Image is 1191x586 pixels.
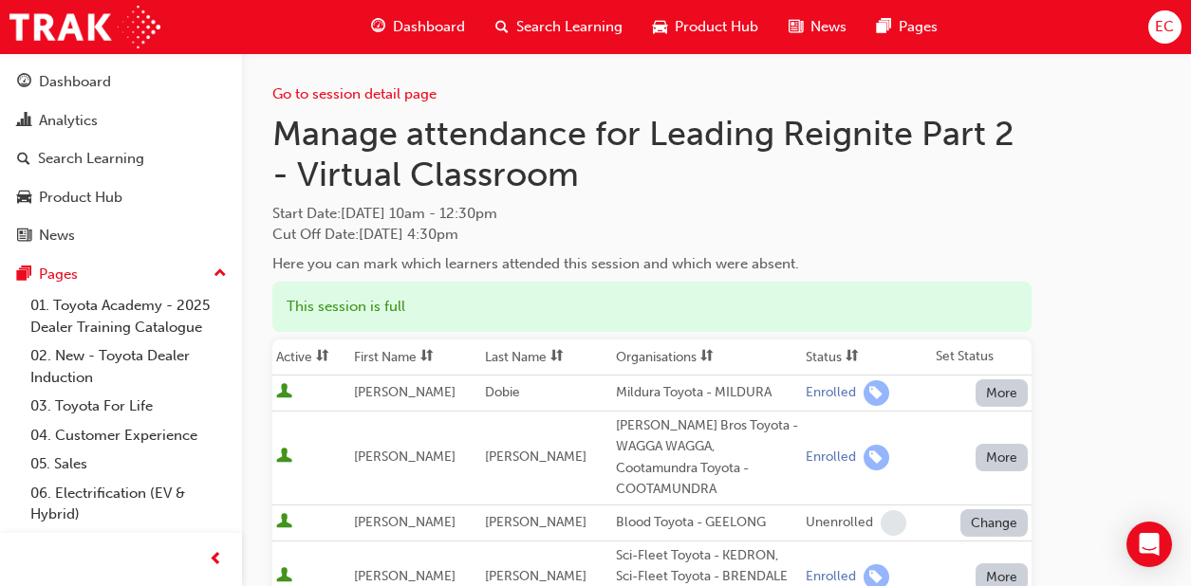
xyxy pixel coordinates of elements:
h1: Manage attendance for Leading Reignite Part 2 - Virtual Classroom [272,113,1032,195]
div: Blood Toyota - GEELONG [616,512,798,534]
a: News [8,218,234,253]
div: Enrolled [806,384,856,402]
div: Pages [39,264,78,285]
a: 05. Sales [23,449,234,479]
a: Search Learning [8,141,234,176]
a: Product Hub [8,180,234,215]
div: Here you can mark which learners attended this session and which were absent. [272,253,1032,275]
a: pages-iconPages [862,8,953,46]
a: 01. Toyota Academy - 2025 Dealer Training Catalogue [23,291,234,341]
th: Set Status [932,339,1032,375]
button: EC [1148,10,1182,44]
a: Go to session detail page [272,85,437,102]
span: [PERSON_NAME] [485,568,586,584]
a: Analytics [8,103,234,138]
span: sorting-icon [846,349,859,365]
span: learningRecordVerb_ENROLL-icon [864,445,889,470]
span: Start Date : [272,203,1032,225]
span: pages-icon [877,15,891,39]
span: prev-icon [209,548,223,572]
span: User is active [276,567,292,586]
div: Search Learning [38,148,144,170]
span: [PERSON_NAME] [354,449,456,465]
span: guage-icon [17,74,31,91]
span: Cut Off Date : [DATE] 4:30pm [272,226,458,243]
div: Enrolled [806,568,856,586]
span: [DATE] 10am - 12:30pm [341,205,497,222]
div: Unenrolled [806,514,873,532]
div: This session is full [272,282,1032,332]
a: Dashboard [8,64,234,100]
span: sorting-icon [420,349,434,365]
div: Enrolled [806,449,856,467]
span: search-icon [495,15,509,39]
a: news-iconNews [773,8,862,46]
span: sorting-icon [700,349,714,365]
span: Product Hub [675,16,758,38]
th: Toggle SortBy [350,339,481,375]
span: Search Learning [516,16,623,38]
span: news-icon [17,228,31,245]
button: Pages [8,257,234,292]
span: sorting-icon [550,349,564,365]
div: [PERSON_NAME] Bros Toyota - WAGGA WAGGA, Cootamundra Toyota - COOTAMUNDRA [616,415,798,501]
span: EC [1155,16,1174,38]
a: 06. Electrification (EV & Hybrid) [23,479,234,529]
a: car-iconProduct Hub [638,8,773,46]
span: guage-icon [371,15,385,39]
img: Trak [9,6,160,48]
div: Product Hub [39,187,122,209]
th: Toggle SortBy [272,339,350,375]
span: learningRecordVerb_ENROLL-icon [864,380,889,406]
a: 04. Customer Experience [23,421,234,450]
a: 03. Toyota For Life [23,392,234,421]
span: pages-icon [17,266,31,284]
span: [PERSON_NAME] [354,514,456,530]
span: search-icon [17,151,30,168]
span: car-icon [17,190,31,207]
div: News [39,225,75,247]
span: User is active [276,448,292,467]
span: [PERSON_NAME] [485,514,586,530]
a: 02. New - Toyota Dealer Induction [23,341,234,392]
a: search-iconSearch Learning [480,8,638,46]
button: More [976,444,1029,471]
span: car-icon [653,15,667,39]
button: DashboardAnalyticsSearch LearningProduct HubNews [8,61,234,257]
th: Toggle SortBy [612,339,802,375]
span: [PERSON_NAME] [354,568,456,584]
div: Mildura Toyota - MILDURA [616,382,798,404]
th: Toggle SortBy [481,339,612,375]
div: Open Intercom Messenger [1126,522,1172,567]
span: chart-icon [17,113,31,130]
button: Change [960,509,1029,537]
span: [PERSON_NAME] [485,449,586,465]
span: [PERSON_NAME] [354,384,456,400]
span: news-icon [789,15,803,39]
a: guage-iconDashboard [356,8,480,46]
span: Dobie [485,384,520,400]
a: 07. Parts21 Certification [23,529,234,559]
div: Analytics [39,110,98,132]
span: learningRecordVerb_NONE-icon [881,510,906,536]
div: Dashboard [39,71,111,93]
span: up-icon [214,262,227,286]
span: User is active [276,513,292,532]
span: News [810,16,847,38]
span: sorting-icon [316,349,329,365]
th: Toggle SortBy [802,339,932,375]
button: More [976,379,1029,407]
span: Dashboard [393,16,465,38]
span: Pages [899,16,938,38]
span: User is active [276,383,292,402]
